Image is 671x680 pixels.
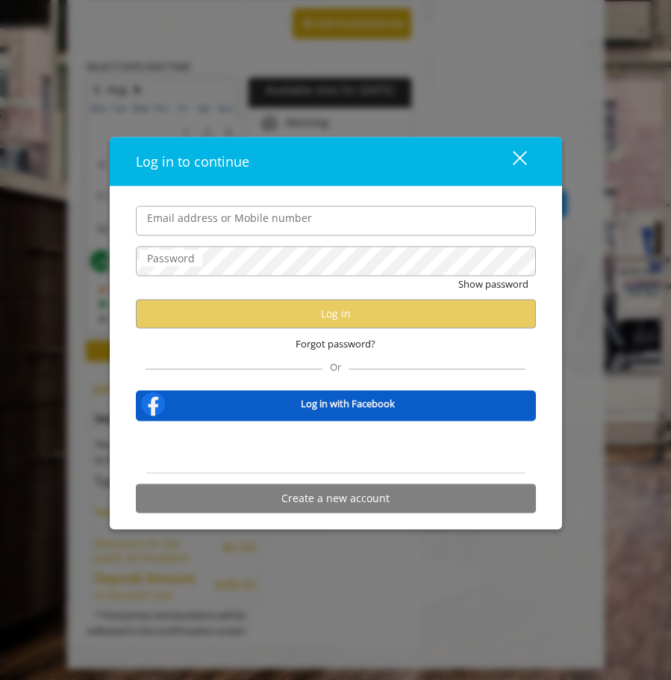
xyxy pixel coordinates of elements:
[136,483,536,513] button: Create a new account
[496,150,525,173] div: close dialog
[140,250,202,266] label: Password
[138,389,168,418] img: facebook-logo
[254,430,418,463] iframe: Sign in with Google Button
[136,299,536,328] button: Log in
[301,396,395,412] b: Log in with Facebook
[458,276,528,291] button: Show password
[140,209,319,226] label: Email address or Mobile number
[485,146,536,176] button: close dialog
[322,359,349,373] span: Or
[136,152,249,170] span: Log in to continue
[296,336,375,351] span: Forgot password?
[136,246,536,276] input: Password
[136,205,536,235] input: Email address or Mobile number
